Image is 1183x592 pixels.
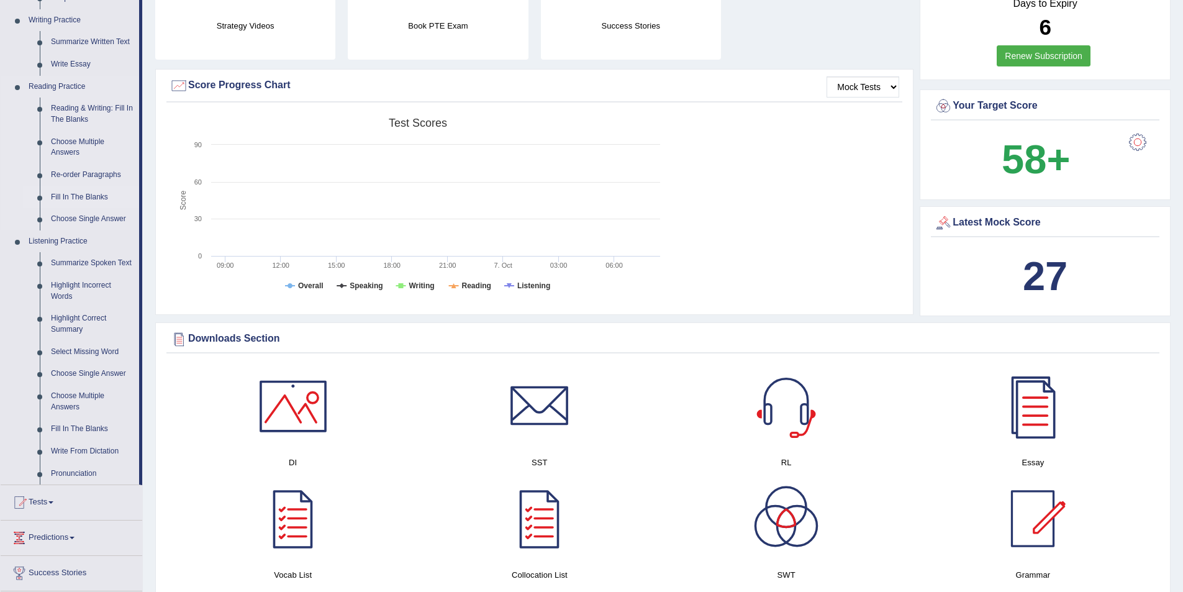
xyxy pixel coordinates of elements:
[45,164,139,186] a: Re-order Paragraphs
[605,262,623,269] text: 06:00
[422,456,656,469] h4: SST
[45,186,139,209] a: Fill In The Blanks
[45,98,139,130] a: Reading & Writing: Fill In The Blanks
[45,275,139,307] a: Highlight Incorrect Words
[328,262,345,269] text: 15:00
[272,262,289,269] text: 12:00
[179,191,188,211] tspan: Score
[517,281,550,290] tspan: Listening
[194,215,202,222] text: 30
[1002,137,1070,182] b: 58+
[45,208,139,230] a: Choose Single Answer
[45,131,139,164] a: Choose Multiple Answers
[916,568,1150,581] h4: Grammar
[409,281,434,290] tspan: Writing
[176,456,410,469] h4: DI
[45,418,139,440] a: Fill In The Blanks
[383,262,401,269] text: 18:00
[45,252,139,275] a: Summarize Spoken Text
[194,141,202,148] text: 90
[1,556,142,587] a: Success Stories
[1,521,142,552] a: Predictions
[389,117,447,129] tspan: Test scores
[439,262,456,269] text: 21:00
[298,281,324,290] tspan: Overall
[23,9,139,32] a: Writing Practice
[45,341,139,363] a: Select Missing Word
[550,262,568,269] text: 03:00
[45,31,139,53] a: Summarize Written Text
[155,19,335,32] h4: Strategy Videos
[23,230,139,253] a: Listening Practice
[176,568,410,581] h4: Vocab List
[23,76,139,98] a: Reading Practice
[934,214,1156,232] div: Latest Mock Score
[462,281,491,290] tspan: Reading
[1023,253,1067,299] b: 27
[997,45,1090,66] a: Renew Subscription
[45,385,139,418] a: Choose Multiple Answers
[45,463,139,485] a: Pronunciation
[170,330,1156,348] div: Downloads Section
[422,568,656,581] h4: Collocation List
[45,440,139,463] a: Write From Dictation
[1039,15,1051,39] b: 6
[916,456,1150,469] h4: Essay
[350,281,383,290] tspan: Speaking
[45,307,139,340] a: Highlight Correct Summary
[934,97,1156,116] div: Your Target Score
[1,485,142,516] a: Tests
[541,19,721,32] h4: Success Stories
[194,178,202,186] text: 60
[217,262,234,269] text: 09:00
[669,456,904,469] h4: RL
[494,262,512,269] tspan: 7. Oct
[170,76,899,95] div: Score Progress Chart
[45,363,139,385] a: Choose Single Answer
[45,53,139,76] a: Write Essay
[669,568,904,581] h4: SWT
[348,19,528,32] h4: Book PTE Exam
[198,252,202,260] text: 0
